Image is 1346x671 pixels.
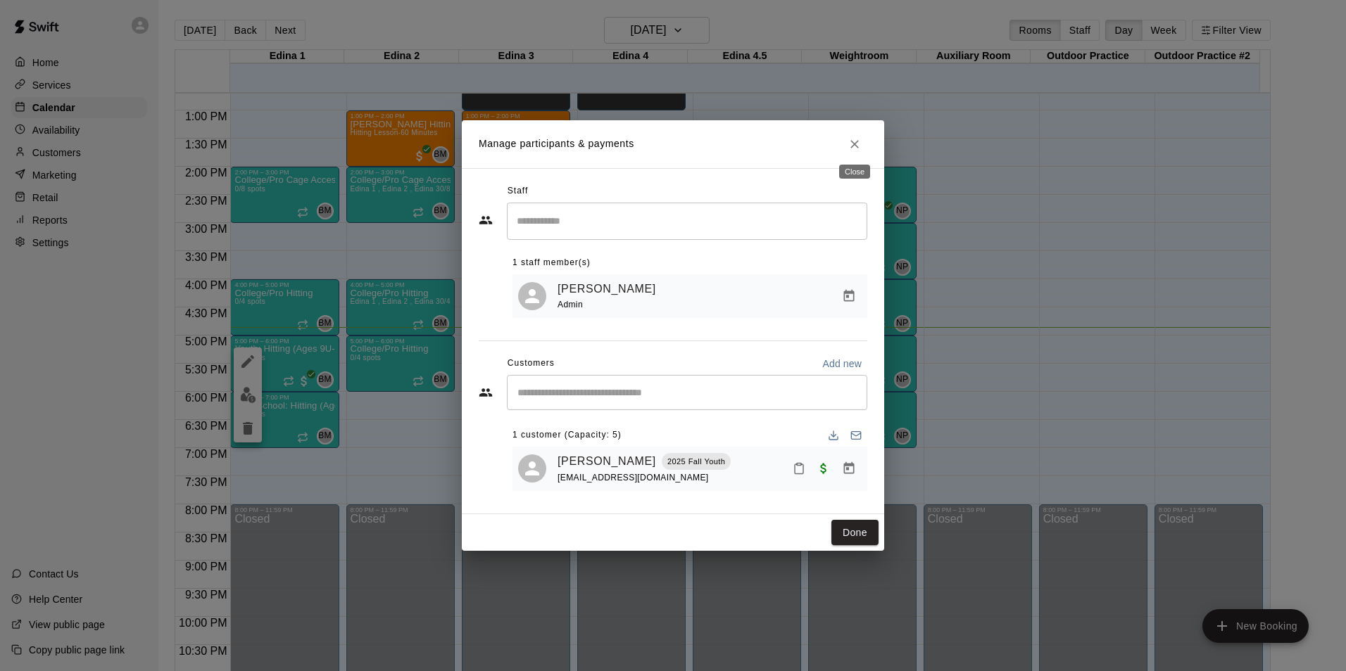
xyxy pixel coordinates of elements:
[787,456,811,480] button: Mark attendance
[479,385,493,400] svg: Customers
[507,203,867,240] div: Search staff
[508,352,555,375] span: Customers
[836,456,862,481] button: Manage bookings & payment
[512,252,591,274] span: 1 staff member(s)
[508,180,528,203] span: Staff
[558,280,656,298] a: [PERSON_NAME]
[558,473,709,483] span: [EMAIL_ADDRESS][DOMAIN_NAME]
[836,283,862,309] button: Manage bookings & payment
[512,424,622,447] span: 1 customer (Capacity: 5)
[558,452,656,471] a: [PERSON_NAME]
[842,132,867,157] button: Close
[822,357,862,371] p: Add new
[518,454,546,483] div: Caleb Atherton-Ely
[845,424,867,447] button: Email participants
[667,456,725,468] p: 2025 Fall Youth
[831,520,879,546] button: Done
[817,352,867,375] button: Add new
[518,282,546,310] div: Brett Milazzo
[479,136,634,151] p: Manage participants & payments
[479,213,493,227] svg: Staff
[839,165,870,179] div: Close
[822,424,845,447] button: Download list
[558,300,583,309] span: Admin
[811,462,836,474] span: Paid with Credit
[507,375,867,410] div: Start typing to search customers...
